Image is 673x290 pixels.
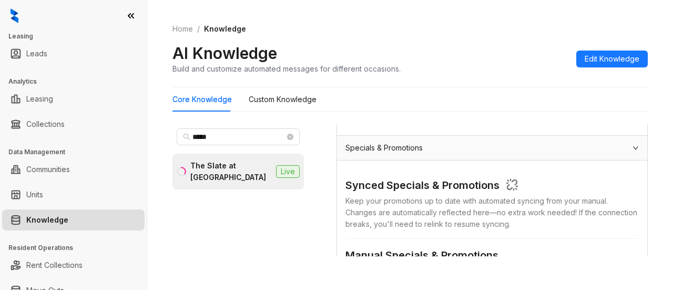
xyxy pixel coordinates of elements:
[172,63,401,74] div: Build and customize automated messages for different occasions.
[2,88,145,109] li: Leasing
[276,165,300,178] span: Live
[345,247,639,265] div: Manual Specials & Promotions
[183,133,190,141] span: search
[345,177,499,195] div: Synced Specials & Promotions
[197,23,200,35] li: /
[26,209,68,231] a: Knowledge
[8,147,147,157] h3: Data Management
[11,8,18,23] img: logo
[633,145,639,151] span: expanded
[26,255,83,276] a: Rent Collections
[204,24,246,33] span: Knowledge
[2,209,145,231] li: Knowledge
[249,94,317,105] div: Custom Knowledge
[26,43,47,64] a: Leads
[26,184,43,205] a: Units
[170,23,195,35] a: Home
[26,159,70,180] a: Communities
[2,184,145,205] li: Units
[2,255,145,276] li: Rent Collections
[172,43,277,63] h2: AI Knowledge
[26,88,53,109] a: Leasing
[287,134,293,140] span: close-circle
[585,53,639,65] span: Edit Knowledge
[345,142,423,154] span: Specials & Promotions
[2,43,145,64] li: Leads
[8,32,147,41] h3: Leasing
[2,114,145,135] li: Collections
[26,114,65,135] a: Collections
[190,160,272,183] div: The Slate at [GEOGRAPHIC_DATA]
[2,159,145,180] li: Communities
[337,136,647,160] div: Specials & Promotions
[8,77,147,86] h3: Analytics
[576,51,648,67] button: Edit Knowledge
[8,243,147,253] h3: Resident Operations
[345,195,639,230] div: Keep your promotions up to date with automated syncing from your manual . Changes are automatical...
[172,94,232,105] div: Core Knowledge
